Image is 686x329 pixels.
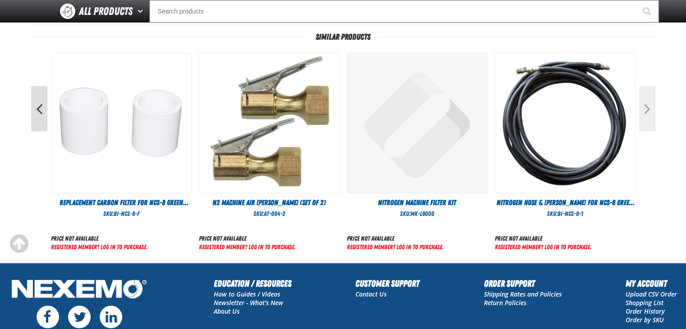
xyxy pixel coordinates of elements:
div: SKU: [199,210,340,218]
div: Price not available [347,234,443,243]
img: Replacement Carbon Filter for NCS-8 Green Machine / NCS-6 Nitrogen Machine (Pack of 2) [51,53,191,193]
h2: Order Support [484,277,562,290]
div: Price not available [51,234,147,243]
a: Contact Us [355,290,387,298]
a: Shipping Rates and Policies [484,290,562,298]
a: Replacement Carbon Filter for NCS-8 Green Machine / NCS-6 Nitrogen Machine (Pack of 2) [51,198,192,208]
span: BI-NCS-8-1 [557,210,583,217]
: View Details of the Nitrogen Machine Filter Kit [347,53,487,193]
span: MK-L9000 [410,210,434,217]
div: Price not available [495,234,591,243]
span: Nitrogen Hose & [PERSON_NAME] for NCS-8 Green Machine / NCS-6 Nitrogen Machine [497,198,635,217]
span: All Products [79,3,133,19]
a: Shopping List [626,298,663,307]
span: BI-NCS-8-F [114,210,139,217]
a: Return Policies [484,298,526,307]
h2: Customer Support [355,277,419,290]
button: Previous [31,86,47,131]
img: N2 Machine Air Chuck (Set of 2) [199,53,339,193]
img: Nitrogen Machine Filter Kit [347,53,487,193]
h2: My Account [626,277,677,290]
div: SKU: [495,210,635,218]
a: About Us [214,307,239,315]
img: Nitrogen Hose & Chuck for NCS-8 Green Machine / NCS-6 Nitrogen Machine [495,53,635,193]
div: Price not available [199,234,295,243]
: View Details of the N2 Machine Air Chuck (Set of 2) [199,53,339,193]
a: Registered Member? Log In to purchase. [199,243,295,251]
span: Replacement Carbon Filter for NCS-8 Green Machine / NCS-6 Nitrogen Machine (Pack of 2) [57,198,189,217]
a: Upload CSV Order [626,290,677,298]
a: N2 Machine Air [PERSON_NAME] (Set of 2) [199,198,340,208]
a: Registered Member? Log In to purchase. [495,243,591,251]
h2: Education / Resources [214,277,291,290]
a: Order by SKU [626,315,664,324]
img: Nexemo Logo [9,277,149,303]
a: Nitrogen Hose & [PERSON_NAME] for NCS-8 Green Machine / NCS-6 Nitrogen Machine [495,198,635,208]
div: SKU: [347,210,488,218]
button: Next [639,86,655,131]
span: Nitrogen Machine Filter Kit [378,198,456,207]
span: N2 Machine Air [PERSON_NAME] (Set of 2) [212,198,326,207]
: View Details of the Nitrogen Hose & Chuck for NCS-8 Green Machine / NCS-6 Nitrogen Machine [495,53,635,193]
a: Order History [626,307,665,315]
div: Scroll to the top [9,234,29,254]
div: SKU: [51,210,192,218]
a: Nitrogen Machine Filter Kit [347,198,488,208]
a: Registered Member? Log In to purchase. [51,243,147,251]
a: Newsletter - What's New [214,298,283,307]
a: How to Guides / Videos [214,290,280,298]
: View Details of the Replacement Carbon Filter for NCS-8 Green Machine / NCS-6 Nitrogen Machine (P... [51,53,191,193]
span: Similar Products [308,32,378,41]
span: AT-004-2 [264,210,285,217]
a: Registered Member? Log In to purchase. [347,243,443,251]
